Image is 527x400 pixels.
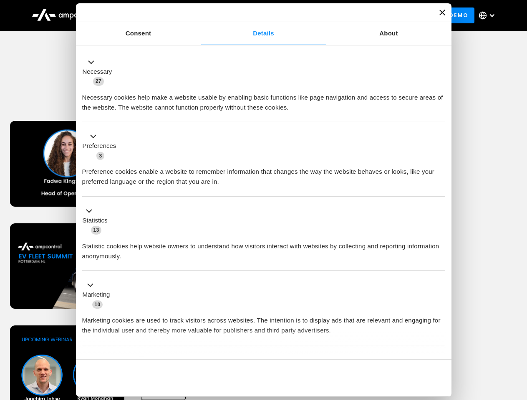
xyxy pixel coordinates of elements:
div: Necessary cookies help make a website usable by enabling basic functions like page navigation and... [82,86,445,112]
span: 2 [138,356,146,364]
label: Marketing [83,290,110,300]
button: Okay [325,366,445,390]
label: Preferences [83,141,116,151]
a: Consent [76,22,201,45]
label: Statistics [83,216,108,225]
button: Marketing (10) [82,280,115,310]
label: Necessary [83,67,112,77]
span: 13 [91,226,102,234]
button: Necessary (27) [82,57,117,86]
span: 27 [93,77,104,85]
button: Statistics (13) [82,206,113,235]
a: Details [201,22,326,45]
button: Unclassified (2) [82,355,151,365]
button: Close banner [439,10,445,15]
div: Statistic cookies help website owners to understand how visitors interact with websites by collec... [82,235,445,261]
span: 10 [92,300,103,309]
a: About [326,22,451,45]
h1: Upcoming Webinars [10,84,517,104]
span: 3 [96,152,104,160]
div: Preference cookies enable a website to remember information that changes the way the website beha... [82,160,445,187]
div: Marketing cookies are used to track visitors across websites. The intention is to display ads tha... [82,309,445,335]
button: Preferences (3) [82,132,121,161]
